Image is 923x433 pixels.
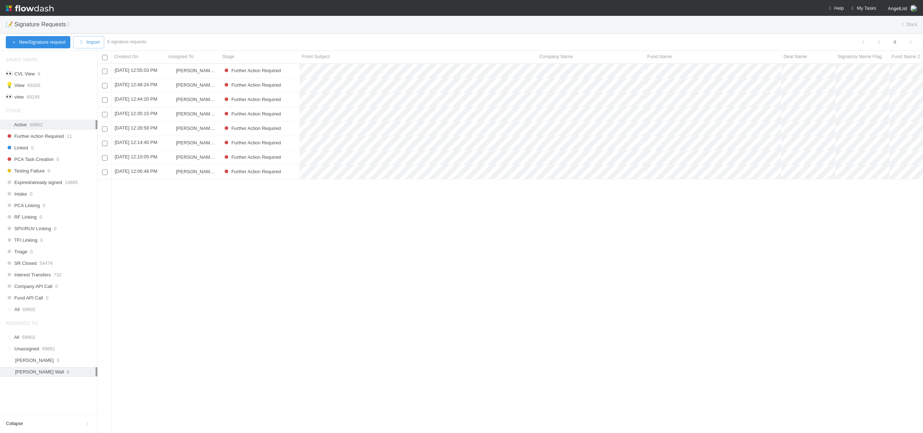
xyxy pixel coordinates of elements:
span: Further Action Required [223,140,281,145]
span: 0 [31,143,34,152]
span: 📝 [6,21,13,27]
span: Triage [6,247,27,256]
span: AngelList [888,6,907,11]
span: Company Name [539,53,573,60]
div: [DATE] 12:48:24 PM [115,81,157,88]
small: 8 signature requests [107,39,146,45]
span: 3 [57,356,59,365]
span: Linked [6,143,28,152]
span: 11 [67,132,72,141]
div: [DATE] 12:06:48 PM [115,168,157,175]
span: Stage [222,53,234,60]
input: Toggle Row Selected [102,155,107,161]
span: 69891 [42,344,55,353]
span: Front Subject [302,53,330,60]
span: 8 [67,367,69,376]
img: avatar_041b9f3e-9684-4023-b9b7-2f10de55285d.png [169,82,175,88]
input: Toggle Row Selected [102,112,107,117]
span: Fund Name 2 [892,53,920,60]
span: 0 [40,213,42,222]
span: Deal Name [783,53,807,60]
span: 69902 [30,122,43,127]
div: [DATE] 12:14:40 PM [115,139,157,146]
div: [DATE] 12:44:20 PM [115,96,157,103]
div: [PERSON_NAME] Wall [169,110,216,118]
span: Created On [114,53,138,60]
div: [PERSON_NAME] Wall [169,168,216,175]
span: 💡 [6,82,13,88]
input: Toggle All Rows Selected [102,55,107,60]
span: TFI Linking [6,236,37,245]
span: [PERSON_NAME] Wall [15,369,64,375]
span: [PERSON_NAME] Wall [176,97,225,102]
div: [PERSON_NAME] Wall [169,139,216,146]
img: avatar_d02a2cc9-4110-42ea-8259-e0e2573f4e82.png [910,5,917,12]
div: [PERSON_NAME] Wall [169,125,216,132]
span: 0 [40,236,43,245]
div: View [6,81,25,90]
span: Fund API Call [6,293,43,302]
div: All [6,305,96,314]
img: logo-inverted-e16ddd16eac7371096b0.svg [6,2,54,14]
div: CVL View [6,69,35,78]
img: avatar_041b9f3e-9684-4023-b9b7-2f10de55285d.png [6,368,13,376]
span: Saved Views [6,53,38,67]
span: My Tasks [850,5,876,11]
span: Stage [6,104,21,118]
span: 0 [30,189,32,198]
span: [PERSON_NAME] Wall [176,82,225,88]
span: 69203 [27,81,40,90]
button: NewSignature request [6,36,70,48]
span: Collapse [6,420,23,427]
div: [PERSON_NAME] Wall [169,82,216,89]
span: 0 [54,224,57,233]
span: 8 [37,69,40,78]
span: Further Action Required [223,82,281,88]
input: Toggle Row Selected [102,126,107,132]
span: [PERSON_NAME] [15,358,54,363]
img: avatar_041b9f3e-9684-4023-b9b7-2f10de55285d.png [169,125,175,131]
span: 0 [57,155,59,164]
span: 54474 [40,259,53,268]
span: Expired/already signed [6,178,62,187]
span: 14685 [65,178,78,187]
span: 69902 [22,334,35,340]
div: [PERSON_NAME] Wall [169,154,216,161]
span: PCA Linking [6,201,40,210]
img: avatar_041b9f3e-9684-4023-b9b7-2f10de55285d.png [169,96,175,102]
span: Further Action Required [223,126,281,131]
img: avatar_041b9f3e-9684-4023-b9b7-2f10de55285d.png [169,140,175,145]
span: [PERSON_NAME] Wall [176,126,225,131]
div: Active [6,120,96,129]
input: Toggle Row Selected [102,141,107,146]
div: [DATE] 12:28:58 PM [115,124,157,132]
span: SPV/RUV Linking [6,224,51,233]
div: Further Action Required [223,168,281,175]
img: avatar_041b9f3e-9684-4023-b9b7-2f10de55285d.png [169,67,175,73]
span: 0 [30,247,33,256]
span: Assigned To [6,316,37,331]
input: Toggle Row Selected [102,170,107,175]
span: Assigned To [168,53,194,60]
div: Unassigned [6,344,96,353]
span: [PERSON_NAME] Wall [176,154,225,160]
span: 👀 [6,70,13,76]
div: [PERSON_NAME] Wall [169,67,216,74]
img: avatar_041b9f3e-9684-4023-b9b7-2f10de55285d.png [169,169,175,174]
input: Toggle Row Selected [102,97,107,103]
span: 0 [43,201,45,210]
span: Further Action Required [6,132,64,141]
span: SR Closed [6,259,37,268]
span: Further Action Required [223,154,281,160]
span: Intake [6,189,27,198]
div: Further Action Required [223,154,281,161]
div: Further Action Required [223,125,281,132]
span: Signatory Name Flag [838,53,882,60]
span: Testing Failure [6,166,45,175]
button: Import [73,36,105,48]
span: [PERSON_NAME] Wall [176,68,225,73]
a: Docs [899,20,917,29]
span: Interest Transfers [6,270,51,279]
input: Toggle Row Selected [102,83,107,88]
span: 69902 [22,305,35,314]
